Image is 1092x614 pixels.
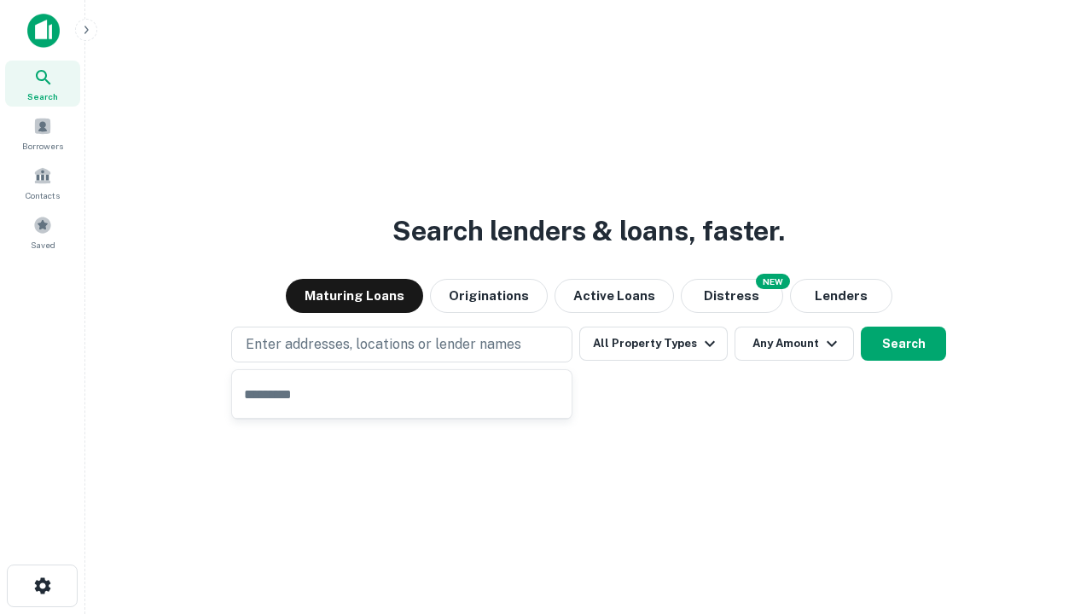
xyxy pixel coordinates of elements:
a: Saved [5,209,80,255]
img: capitalize-icon.png [27,14,60,48]
span: Search [27,90,58,103]
span: Contacts [26,188,60,202]
iframe: Chat Widget [1007,478,1092,559]
button: Search distressed loans with lien and other non-mortgage details. [681,279,783,313]
span: Borrowers [22,139,63,153]
a: Search [5,61,80,107]
button: Any Amount [735,327,854,361]
button: Active Loans [555,279,674,313]
button: Maturing Loans [286,279,423,313]
button: All Property Types [579,327,728,361]
button: Enter addresses, locations or lender names [231,327,572,362]
div: NEW [756,274,790,289]
button: Lenders [790,279,892,313]
span: Saved [31,238,55,252]
button: Search [861,327,946,361]
a: Contacts [5,159,80,206]
h3: Search lenders & loans, faster. [392,211,785,252]
p: Enter addresses, locations or lender names [246,334,521,355]
a: Borrowers [5,110,80,156]
button: Originations [430,279,548,313]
